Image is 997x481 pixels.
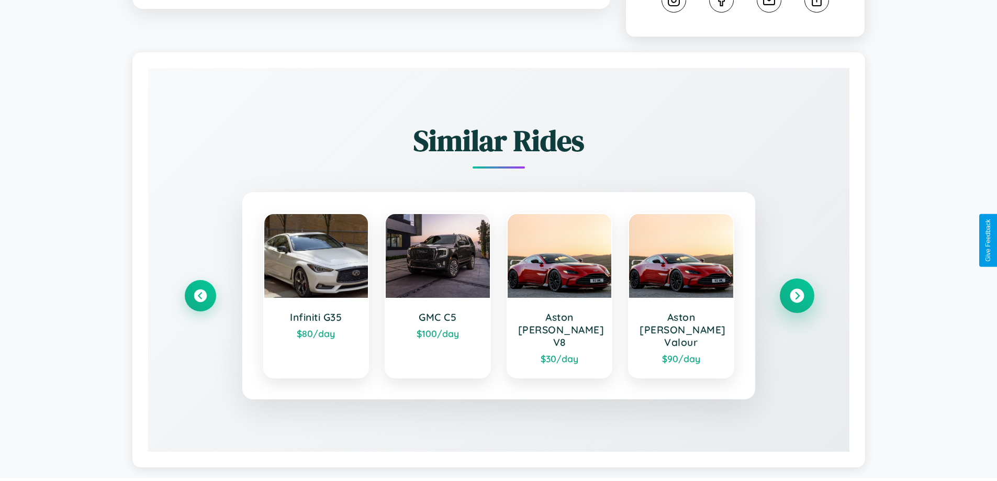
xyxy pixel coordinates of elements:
[396,311,479,323] h3: GMC C5
[984,219,992,262] div: Give Feedback
[396,328,479,339] div: $ 100 /day
[640,353,723,364] div: $ 90 /day
[628,213,734,378] a: Aston [PERSON_NAME] Valour$90/day
[385,213,491,378] a: GMC C5$100/day
[263,213,369,378] a: Infiniti G35$80/day
[507,213,613,378] a: Aston [PERSON_NAME] V8$30/day
[518,353,601,364] div: $ 30 /day
[185,120,813,161] h2: Similar Rides
[275,328,358,339] div: $ 80 /day
[275,311,358,323] h3: Infiniti G35
[518,311,601,349] h3: Aston [PERSON_NAME] V8
[640,311,723,349] h3: Aston [PERSON_NAME] Valour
